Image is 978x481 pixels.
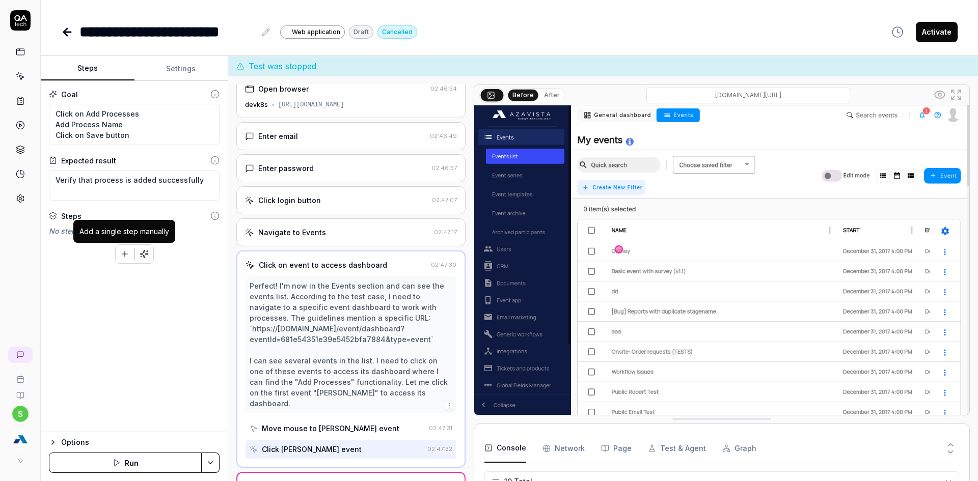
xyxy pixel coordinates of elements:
[245,100,268,109] div: devk8s
[431,261,456,268] time: 02:47:30
[61,436,220,448] div: Options
[540,90,564,101] button: After
[377,25,417,39] div: Cancelled
[258,163,314,174] div: Enter password
[508,89,538,100] button: Before
[432,196,457,204] time: 02:47:07
[250,280,452,409] div: Perfect! I'm now in the Events section and can see the events list. According to the test case, I...
[429,425,452,432] time: 02:47:31
[134,56,228,81] button: Settings
[12,406,29,422] button: s
[262,423,399,434] div: Move mouse to [PERSON_NAME] event
[601,434,632,463] button: Page
[280,25,345,39] a: Web application
[430,132,457,139] time: 02:46:49
[474,105,969,415] img: Screenshot
[948,87,964,103] button: Open in full screen
[49,225,220,236] div: No steps yet
[292,27,340,37] span: Web application
[49,452,202,473] button: Run
[259,260,387,270] div: Click on event to access dashboard
[258,227,326,238] div: Navigate to Events
[249,60,316,72] span: Test was stopped
[11,430,30,448] img: Azavista Logo
[885,22,910,42] button: View version history
[434,229,457,236] time: 02:47:17
[258,195,321,206] div: Click login button
[542,434,585,463] button: Network
[246,440,456,459] button: Click [PERSON_NAME] event02:47:32
[932,87,948,103] button: Show all interative elements
[431,164,457,172] time: 02:46:57
[258,131,298,142] div: Enter email
[278,100,344,109] div: [URL][DOMAIN_NAME]
[427,445,452,452] time: 02:47:32
[4,383,36,400] a: Documentation
[8,347,33,363] a: New conversation
[258,83,309,94] div: Open browser
[246,419,456,438] button: Move mouse to [PERSON_NAME] event02:47:31
[648,434,706,463] button: Test & Agent
[349,25,373,39] div: Draft
[262,444,362,455] div: Click [PERSON_NAME] event
[41,56,134,81] button: Steps
[4,422,36,450] button: Azavista Logo
[484,434,526,463] button: Console
[61,211,81,221] div: Steps
[61,155,116,166] div: Expected result
[722,434,756,463] button: Graph
[916,22,958,42] button: Activate
[4,367,36,383] a: Book a call with us
[430,85,457,92] time: 02:46:34
[49,436,220,448] button: Options
[61,89,78,100] div: Goal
